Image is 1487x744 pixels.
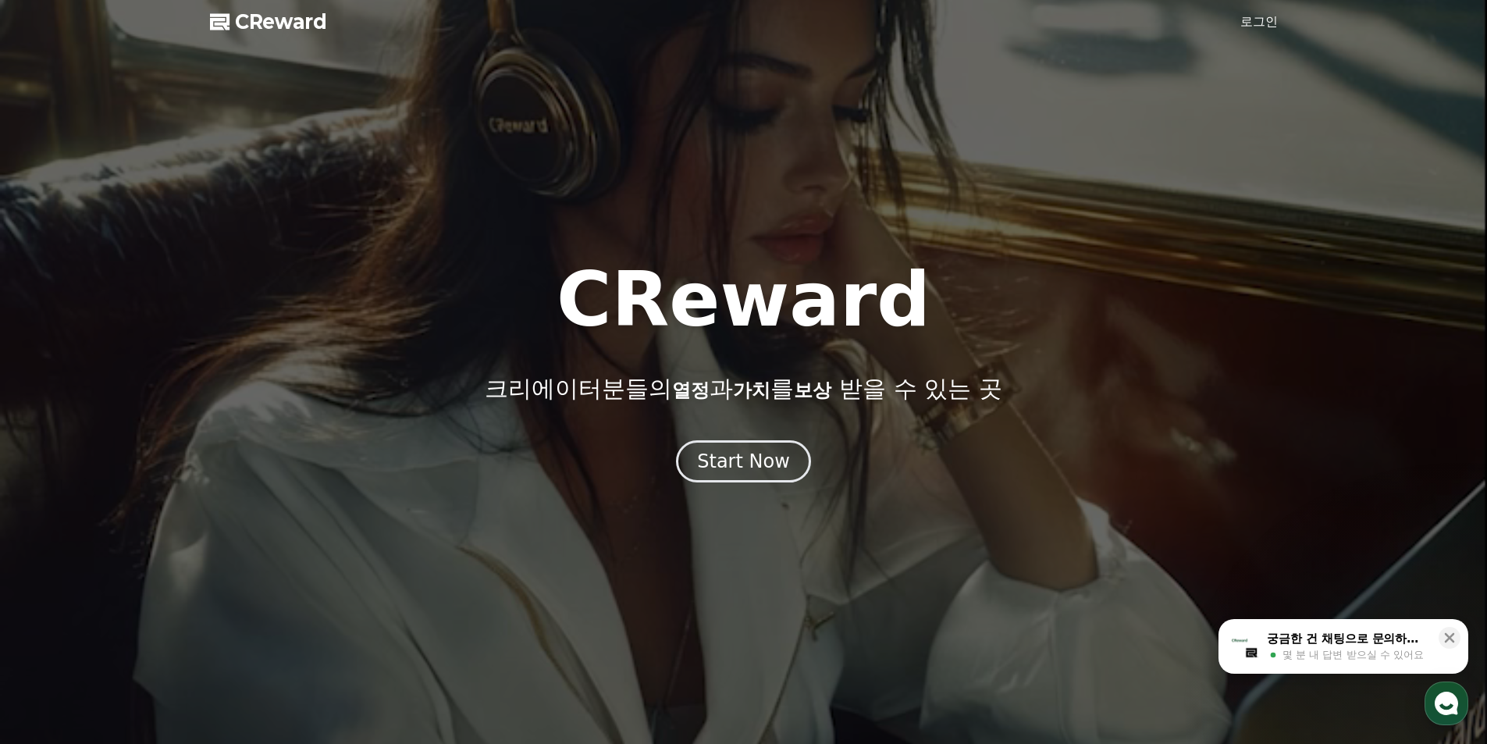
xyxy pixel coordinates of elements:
[676,456,811,471] a: Start Now
[1240,12,1278,31] a: 로그인
[210,9,327,34] a: CReward
[676,440,811,482] button: Start Now
[235,9,327,34] span: CReward
[697,449,790,474] div: Start Now
[733,379,770,401] span: 가치
[672,379,710,401] span: 열정
[485,375,1001,403] p: 크리에이터분들의 과 를 받을 수 있는 곳
[794,379,831,401] span: 보상
[557,262,930,337] h1: CReward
